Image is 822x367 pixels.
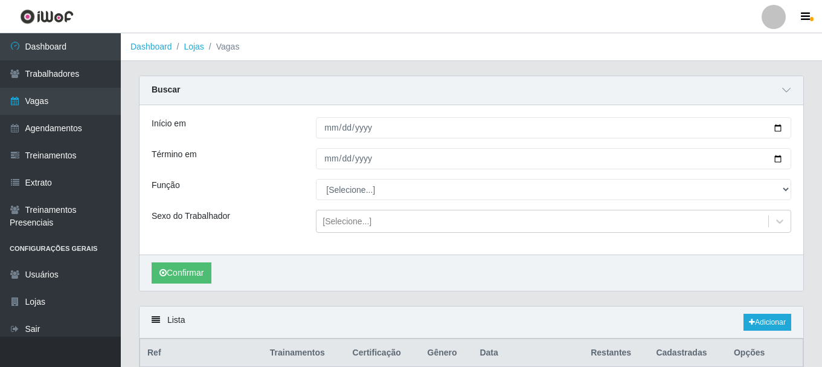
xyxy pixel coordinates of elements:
div: [Selecione...] [323,215,371,228]
label: Término em [152,148,197,161]
input: 00/00/0000 [316,148,791,169]
label: Função [152,179,180,192]
a: Adicionar [743,314,791,331]
label: Início em [152,117,186,130]
input: 00/00/0000 [316,117,791,138]
a: Dashboard [130,42,172,51]
label: Sexo do Trabalhador [152,210,230,222]
li: Vagas [204,41,240,53]
div: Lista [140,307,803,339]
img: CoreUI Logo [20,9,74,24]
strong: Buscar [152,85,180,94]
nav: breadcrumb [121,33,822,61]
a: Lojas [184,42,204,51]
button: Confirmar [152,262,211,284]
